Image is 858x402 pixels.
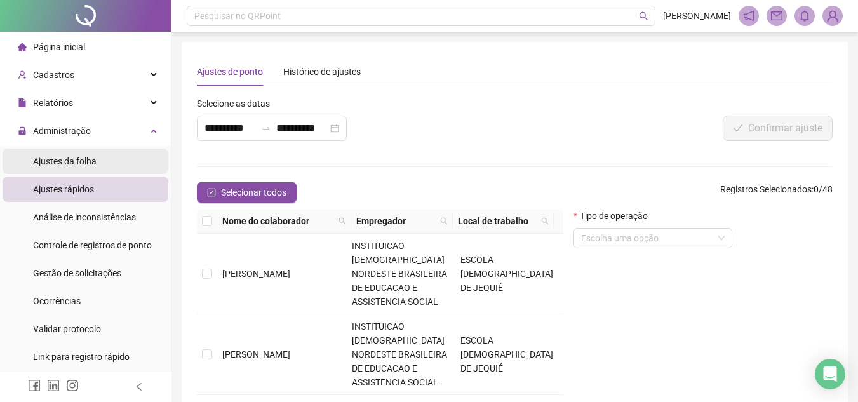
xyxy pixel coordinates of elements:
[352,241,447,307] span: INSTITUICAO [DEMOGRAPHIC_DATA] NORDESTE BRASILEIRA DE EDUCACAO E ASSISTENCIA SOCIAL
[440,217,448,225] span: search
[283,65,361,79] div: Histórico de ajustes
[33,240,152,250] span: Controle de registros de ponto
[18,43,27,51] span: home
[197,65,263,79] div: Ajustes de ponto
[438,211,450,231] span: search
[33,184,94,194] span: Ajustes rápidos
[18,126,27,135] span: lock
[261,123,271,133] span: swap-right
[135,382,144,391] span: left
[33,212,136,222] span: Análise de inconsistências
[799,10,810,22] span: bell
[356,214,435,228] span: Empregador
[33,324,101,334] span: Validar protocolo
[458,214,536,228] span: Local de trabalho
[815,359,845,389] div: Open Intercom Messenger
[639,11,648,21] span: search
[539,211,551,231] span: search
[28,379,41,392] span: facebook
[352,321,447,387] span: INSTITUICAO [DEMOGRAPHIC_DATA] NORDESTE BRASILEIRA DE EDUCACAO E ASSISTENCIA SOCIAL
[18,70,27,79] span: user-add
[222,214,333,228] span: Nome do colaborador
[66,379,79,392] span: instagram
[33,268,121,278] span: Gestão de solicitações
[207,188,216,197] span: check-square
[33,156,97,166] span: Ajustes da folha
[823,6,842,25] img: 90425
[197,97,278,111] label: Selecione as datas
[221,185,286,199] span: Selecionar todos
[336,211,349,231] span: search
[33,126,91,136] span: Administração
[18,98,27,107] span: file
[573,209,655,223] label: Tipo de operação
[339,217,346,225] span: search
[460,335,553,373] span: ESCOLA [DEMOGRAPHIC_DATA] DE JEQUIÉ
[197,182,297,203] button: Selecionar todos
[33,296,81,306] span: Ocorrências
[33,98,73,108] span: Relatórios
[33,352,130,362] span: Link para registro rápido
[720,182,833,203] span: : 0 / 48
[723,116,833,141] button: Confirmar ajuste
[743,10,754,22] span: notification
[720,184,812,194] span: Registros Selecionados
[47,379,60,392] span: linkedin
[33,70,74,80] span: Cadastros
[261,123,271,133] span: to
[663,9,731,23] span: [PERSON_NAME]
[460,255,553,293] span: ESCOLA [DEMOGRAPHIC_DATA] DE JEQUIÉ
[222,269,290,279] span: [PERSON_NAME]
[33,42,85,52] span: Página inicial
[541,217,549,225] span: search
[222,349,290,359] span: [PERSON_NAME]
[771,10,782,22] span: mail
